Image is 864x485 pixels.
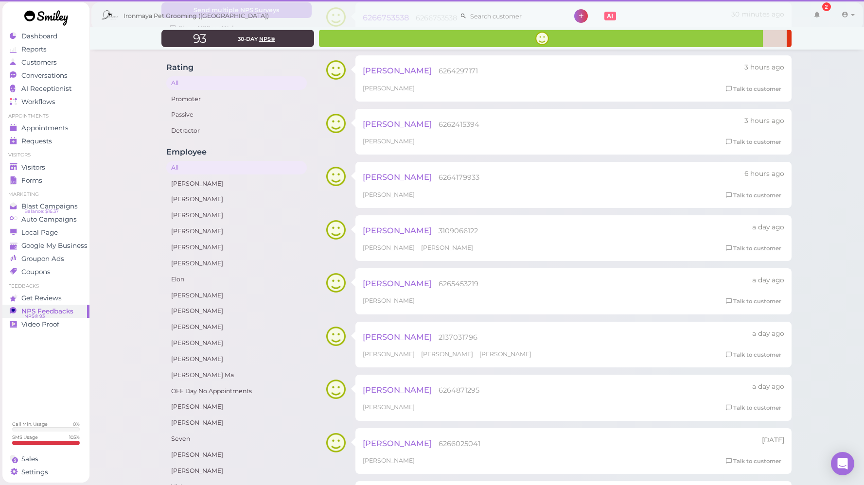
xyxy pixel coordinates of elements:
[363,225,432,235] span: [PERSON_NAME]
[166,192,307,206] a: [PERSON_NAME]
[2,265,89,278] a: Coupons
[166,76,307,90] a: All
[363,332,432,342] span: [PERSON_NAME]
[21,242,88,250] span: Google My Business
[21,202,78,210] span: Blast Campaigns
[723,84,784,94] a: Talk to customer
[166,208,307,222] a: [PERSON_NAME]
[166,368,307,382] a: [PERSON_NAME] Ma
[363,138,415,145] span: [PERSON_NAME]
[2,30,89,43] a: Dashboard
[166,273,307,286] a: Elon
[21,32,57,40] span: Dashboard
[744,63,784,72] div: 09/25 02:36pm
[73,421,80,427] div: 0 %
[363,278,432,288] span: [PERSON_NAME]
[2,292,89,305] a: Get Reviews
[363,172,432,182] span: [PERSON_NAME]
[21,85,71,93] span: AI Receptionist
[21,137,52,145] span: Requests
[166,432,307,446] a: Seven
[439,386,479,395] span: 6264871295
[166,336,307,350] a: [PERSON_NAME]
[166,241,307,254] a: [PERSON_NAME]
[166,352,307,366] a: [PERSON_NAME]
[479,350,531,358] span: [PERSON_NAME]
[166,147,307,156] h4: Employee
[166,108,307,121] a: Passive
[21,176,42,185] span: Forms
[166,400,307,414] a: [PERSON_NAME]
[2,283,89,290] li: Feedbacks
[21,307,73,315] span: NPS Feedbacks
[822,2,831,11] div: 2
[439,333,477,342] span: 2137031796
[21,228,58,237] span: Local Page
[166,320,307,334] a: [PERSON_NAME]
[166,161,307,174] a: All
[2,135,89,148] a: Requests
[12,434,38,440] div: SMS Usage
[21,455,38,463] span: Sales
[723,191,784,201] a: Talk to customer
[467,8,561,24] input: Search customer
[762,435,784,445] div: 09/23 04:28pm
[723,456,784,467] a: Talk to customer
[238,35,258,42] span: 30-day
[752,329,784,339] div: 09/24 03:43pm
[2,200,89,213] a: Blast Campaigns Balance: $16.37
[439,279,478,288] span: 6265453219
[2,452,89,466] a: Sales
[439,173,479,182] span: 6264179933
[2,113,89,120] li: Appointments
[2,95,89,108] a: Workflows
[2,82,89,95] a: AI Receptionist
[439,439,480,448] span: 6266025041
[363,457,415,464] span: [PERSON_NAME]
[363,66,432,75] span: [PERSON_NAME]
[12,421,48,427] div: Call Min. Usage
[2,152,89,158] li: Visitors
[166,177,307,191] a: [PERSON_NAME]
[2,239,89,252] a: Google My Business
[752,223,784,232] div: 09/24 04:32pm
[2,191,89,198] li: Marketing
[21,71,68,80] span: Conversations
[2,56,89,69] a: Customers
[2,161,89,174] a: Visitors
[166,304,307,318] a: [PERSON_NAME]
[2,226,89,239] a: Local Page
[2,213,89,226] a: Auto Campaigns
[2,318,89,331] a: Video Proof
[723,403,784,413] a: Talk to customer
[439,226,478,235] span: 3109066122
[2,252,89,265] a: Groupon Ads
[21,58,57,67] span: Customers
[363,119,432,129] span: [PERSON_NAME]
[166,257,307,270] a: [PERSON_NAME]
[723,296,784,307] a: Talk to customer
[21,163,45,172] span: Visitors
[2,174,89,187] a: Forms
[2,69,89,82] a: Conversations
[21,124,69,132] span: Appointments
[723,137,784,147] a: Talk to customer
[69,434,80,440] div: 105 %
[21,98,55,106] span: Workflows
[259,35,275,42] span: NPS®
[723,350,784,360] a: Talk to customer
[21,215,77,224] span: Auto Campaigns
[363,385,432,395] span: [PERSON_NAME]
[831,452,854,475] div: Open Intercom Messenger
[21,294,62,302] span: Get Reviews
[744,116,784,126] div: 09/25 02:18pm
[2,466,89,479] a: Settings
[363,297,415,304] span: [PERSON_NAME]
[439,67,478,75] span: 6264297171
[21,255,64,263] span: Groupon Ads
[363,350,416,358] span: [PERSON_NAME]
[363,244,416,251] span: [PERSON_NAME]
[123,2,269,30] span: Ironmaya Pet Grooming ([GEOGRAPHIC_DATA])
[363,85,415,92] span: [PERSON_NAME]
[166,416,307,430] a: [PERSON_NAME]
